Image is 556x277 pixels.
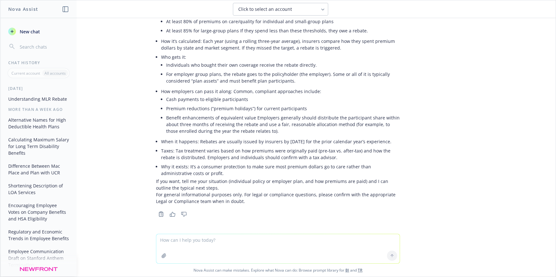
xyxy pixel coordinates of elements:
button: Alternative Names for High Deductible Health Plans [6,115,71,132]
span: New chat [18,28,40,35]
p: When it happens: Rebates are usually issued by insurers by [DATE] for the prior calendar year’s e... [161,138,400,145]
li: Benefit enhancements of equivalent value Employers generally should distribute the participant sh... [166,113,400,136]
button: Calculating Maximum Salary for Long Term Disability Benefits [6,134,71,158]
button: Encouraging Employee Votes on Company Benefits and HSA Eligibility [6,200,71,224]
p: Current account [11,71,40,76]
button: Click to select an account [233,3,328,16]
input: Search chats [18,42,69,51]
span: Click to select an account [238,6,292,12]
li: At least 80% of premiums on care/quality for individual and small‑group plans [166,17,400,26]
p: Taxes: Tax treatment varies based on how premiums were originally paid (pre‑tax vs. after‑tax) an... [161,147,400,161]
a: TR [358,267,363,273]
p: For general informational purposes only. For legal or compliance questions, please confirm with t... [156,191,400,205]
div: More than a week ago [1,107,77,112]
a: BI [345,267,349,273]
div: Chat History [1,60,77,65]
p: Why it exists: It’s a consumer protection to make sure most premium dollars go to care rather tha... [161,163,400,177]
li: Cash payments to eligible participants [166,95,400,104]
span: Nova Assist can make mistakes. Explore what Nova can do: Browse prompt library for and [3,264,553,277]
svg: Copy to clipboard [158,211,164,217]
li: At least 85% for large‑group plans If they spend less than these thresholds, they owe a rebate. [166,26,400,35]
button: Employee Communication Draft on Stanford Anthem Termination [6,246,71,270]
button: Difference Between Mac Place and Plan with UCR [6,161,71,178]
button: Understanding MLR Rebate [6,94,71,104]
p: All accounts [44,71,66,76]
li: For employer group plans, the rebate goes to the policyholder (the employer). Some or all of it i... [166,70,400,85]
li: Premium reductions (“premium holidays”) for current participants [166,104,400,113]
p: If you want, tell me your situation (individual policy or employer plan, and how premiums are pai... [156,178,400,191]
h1: Nova Assist [8,6,38,12]
p: How employers can pass it along: Common, compliant approaches include: [161,88,400,95]
p: Who gets it: [161,54,400,60]
button: Regulatory and Economic Trends in Employee Benefits [6,226,71,244]
button: Thumbs down [179,210,189,219]
p: How it’s calculated: Each year (using a rolling three‑year average), insurers compare how they sp... [161,38,400,51]
li: Individuals who bought their own coverage receive the rebate directly. [166,60,400,70]
button: Shortening Description of LOA Services [6,180,71,198]
button: New chat [6,26,71,37]
div: [DATE] [1,86,77,91]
